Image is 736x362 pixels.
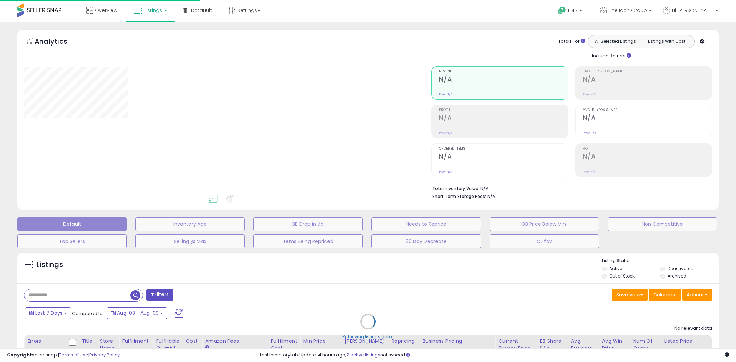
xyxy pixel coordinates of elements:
[17,234,127,248] button: Top Sellers
[583,92,596,97] small: Prev: N/A
[439,131,452,135] small: Prev: N/A
[35,37,81,48] h5: Analytics
[439,70,568,73] span: Revenue
[432,193,486,199] b: Short Term Storage Fees:
[439,76,568,85] h2: N/A
[609,7,647,14] span: The Icon Group
[439,170,452,174] small: Prev: N/A
[432,185,479,191] b: Total Inventory Value:
[7,352,120,359] div: seller snap | |
[568,8,577,14] span: Help
[558,6,566,15] i: Get Help
[583,76,712,85] h2: N/A
[582,51,639,59] div: Include Returns
[552,1,589,22] a: Help
[641,37,692,46] button: Listings With Cost
[608,217,717,231] button: Non Competitive
[663,7,718,22] a: Hi [PERSON_NAME]
[439,153,568,162] h2: N/A
[558,38,585,45] div: Totals For
[253,234,363,248] button: Items Being Repriced
[487,193,495,200] span: N/A
[135,217,245,231] button: Inventory Age
[17,217,127,231] button: Default
[439,92,452,97] small: Prev: N/A
[583,153,712,162] h2: N/A
[490,234,599,248] button: CJ fav
[583,131,596,135] small: Prev: N/A
[583,108,712,112] span: Avg. Buybox Share
[432,184,707,192] li: N/A
[253,217,363,231] button: BB Drop in 7d
[371,234,481,248] button: 30 Day Decrease
[583,114,712,123] h2: N/A
[490,217,599,231] button: BB Price Below Min
[7,352,32,358] strong: Copyright
[371,217,481,231] button: Needs to Reprice
[672,7,713,14] span: Hi [PERSON_NAME]
[439,147,568,151] span: Ordered Items
[342,334,394,340] div: Retrieving listings data..
[590,37,641,46] button: All Selected Listings
[583,70,712,73] span: Profit [PERSON_NAME]
[439,114,568,123] h2: N/A
[95,7,117,14] span: Overview
[583,170,596,174] small: Prev: N/A
[583,147,712,151] span: ROI
[191,7,213,14] span: DataHub
[144,7,162,14] span: Listings
[135,234,245,248] button: Selling @ Max
[439,108,568,112] span: Profit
